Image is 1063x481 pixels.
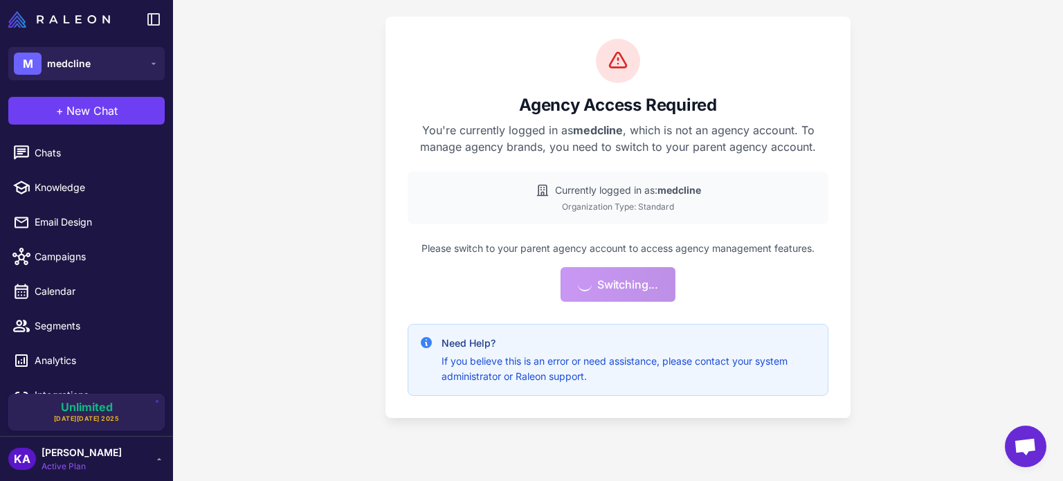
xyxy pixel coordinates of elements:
[573,123,623,137] strong: medcline
[42,445,122,460] span: [PERSON_NAME]
[42,460,122,473] span: Active Plan
[35,215,156,230] span: Email Design
[408,122,828,155] p: You're currently logged in as , which is not an agency account. To manage agency brands, you need...
[6,173,167,202] a: Knowledge
[47,56,91,71] span: medcline
[1005,426,1046,467] div: Open chat
[35,145,156,161] span: Chats
[56,102,64,119] span: +
[8,11,116,28] a: Raleon Logo
[6,346,167,375] a: Analytics
[6,277,167,306] a: Calendar
[419,201,817,213] div: Organization Type: Standard
[555,183,701,198] span: Currently logged in as:
[8,47,165,80] button: Mmedcline
[8,97,165,125] button: +New Chat
[35,284,156,299] span: Calendar
[8,11,110,28] img: Raleon Logo
[61,401,113,412] span: Unlimited
[442,354,817,384] p: If you believe this is an error or need assistance, please contact your system administrator or R...
[6,138,167,167] a: Chats
[14,53,42,75] div: M
[35,388,156,403] span: Integrations
[6,311,167,341] a: Segments
[408,94,828,116] h2: Agency Access Required
[6,208,167,237] a: Email Design
[66,102,118,119] span: New Chat
[442,336,817,351] h4: Need Help?
[35,180,156,195] span: Knowledge
[35,249,156,264] span: Campaigns
[35,318,156,334] span: Segments
[8,448,36,470] div: KA
[408,241,828,256] p: Please switch to your parent agency account to access agency management features.
[561,267,675,302] button: Switching...
[35,353,156,368] span: Analytics
[54,414,120,424] span: [DATE][DATE] 2025
[657,184,701,196] strong: medcline
[6,242,167,271] a: Campaigns
[6,381,167,410] a: Integrations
